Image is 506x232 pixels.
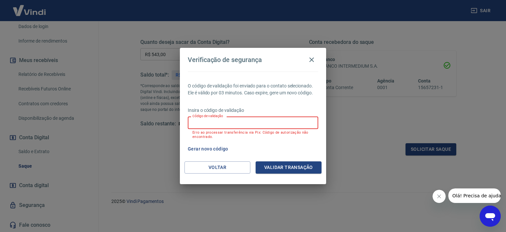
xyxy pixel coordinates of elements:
[448,188,501,203] iframe: Mensagem da empresa
[192,114,223,118] label: Código de validação
[184,161,250,174] button: Voltar
[433,190,446,203] iframe: Fechar mensagem
[185,143,231,155] button: Gerar novo código
[4,5,55,10] span: Olá! Precisa de ajuda?
[480,206,501,227] iframe: Botão para abrir a janela de mensagens
[188,107,318,114] p: Insira o código de validação
[188,56,262,64] h4: Verificação de segurança
[256,161,322,174] button: Validar transação
[192,130,314,139] p: Erro ao processar transferência via Pix: Código de autorização não encontrado.
[188,83,318,96] p: O código de validação foi enviado para o contato selecionado. Ele é válido por 03 minutos. Caso e...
